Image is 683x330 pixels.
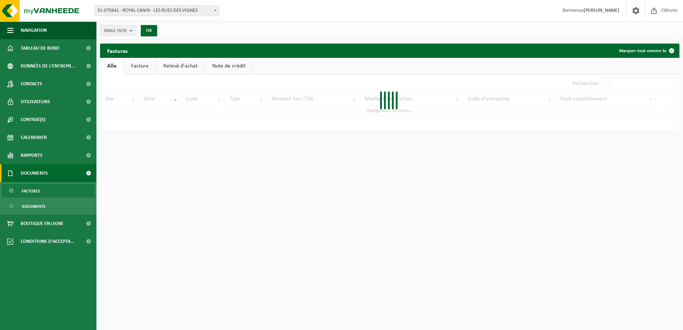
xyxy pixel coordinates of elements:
span: Tableau de bord [21,39,59,57]
span: 01-075641 - ROYAL CANIN - LES RUES DES VIGNES [95,6,219,16]
span: 01-075641 - ROYAL CANIN - LES RUES DES VIGNES [94,5,219,16]
span: Factures [22,184,40,198]
h2: Factures [100,44,135,57]
span: Navigation [21,21,47,39]
span: Données de l'entrepr... [21,57,75,75]
span: Boutique en ligne [21,215,64,232]
button: Marquer tout comme lu [613,44,679,58]
span: Documents [21,164,48,182]
span: Conditions d'accepta... [21,232,75,250]
a: Note de crédit [205,58,253,74]
button: OK [141,25,157,36]
span: Site(s) [104,25,127,36]
button: Site(s)(4/4) [100,25,136,36]
span: Rapports [21,146,43,164]
span: Calendrier [21,129,47,146]
span: Contrat(s) [21,111,45,129]
a: Documents [2,199,95,213]
strong: [PERSON_NAME] [584,8,619,13]
span: Documents [22,200,45,213]
a: Facture [124,58,156,74]
count: (4/4) [117,28,127,33]
a: Relevé d'achat [156,58,205,74]
span: Utilisateurs [21,93,50,111]
span: Contacts [21,75,42,93]
a: Alle [100,58,124,74]
a: Factures [2,184,95,197]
